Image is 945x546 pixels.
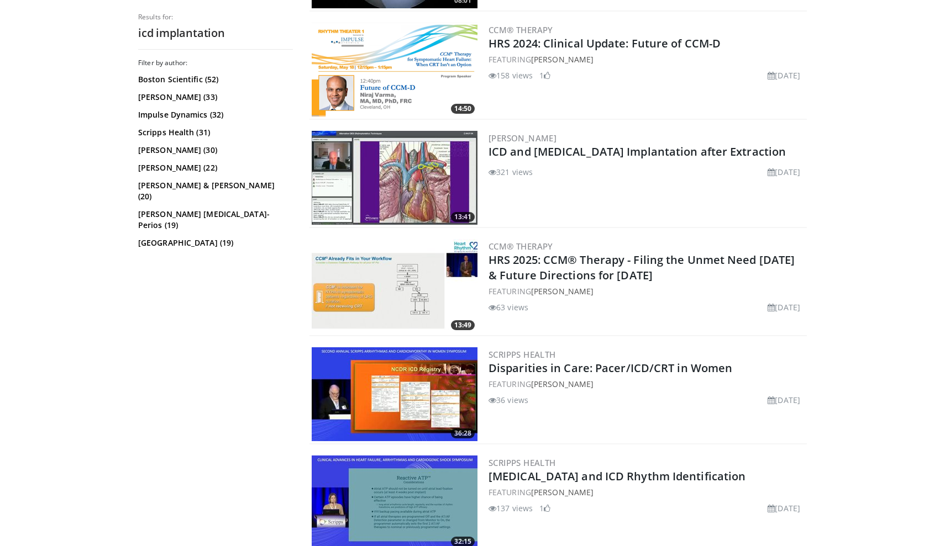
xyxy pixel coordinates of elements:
a: [MEDICAL_DATA] and ICD Rhythm Identification [489,469,746,484]
a: Disparities in Care: Pacer/ICD/CRT in Women [489,361,732,375]
a: CCM® Therapy [489,241,553,252]
div: FEATURING [489,378,805,390]
span: 14:50 [451,104,475,114]
div: FEATURING [489,486,805,498]
a: HRS 2024: Clinical Update: Future of CCM-D [489,36,721,51]
a: [PERSON_NAME] [531,286,594,296]
a: [PERSON_NAME] [531,379,594,389]
h2: icd implantation [138,26,293,40]
a: Impulse Dynamics (32) [138,109,290,120]
a: [PERSON_NAME] [489,132,556,144]
span: 13:49 [451,320,475,330]
li: [DATE] [768,502,800,514]
a: CCM® Therapy [489,24,553,35]
img: cbc486a8-c030-4d3f-a78d-bdf07d598010.300x170_q85_crop-smart_upscale.jpg [312,131,477,225]
li: 63 views [489,301,528,313]
a: [PERSON_NAME] [531,487,594,497]
li: [DATE] [768,394,800,406]
img: aa0d8726-fc33-455f-8987-44e96b759887.png.300x170_q85_crop-smart_upscale.png [312,23,477,116]
a: 36:28 [312,347,477,441]
a: Scripps Health [489,349,556,360]
a: [PERSON_NAME] [MEDICAL_DATA]- Perios (19) [138,209,290,231]
li: 137 views [489,502,533,514]
li: [DATE] [768,166,800,178]
li: [DATE] [768,301,800,313]
span: 36:28 [451,428,475,438]
li: 158 views [489,70,533,81]
a: 13:49 [312,239,477,333]
li: 36 views [489,394,528,406]
a: Scripps Health (31) [138,127,290,138]
li: 1 [539,70,550,81]
a: HRS 2025: CCM® Therapy - Filing the Unmet Need [DATE] & Future Directions for [DATE] [489,252,795,283]
a: ICD and [MEDICAL_DATA] Implantation after Extraction [489,144,786,159]
a: [PERSON_NAME] & [PERSON_NAME] (20) [138,180,290,202]
div: FEATURING [489,54,805,65]
a: [PERSON_NAME] [531,54,594,65]
h3: Filter by author: [138,59,293,67]
a: Scripps Health [489,457,556,468]
li: [DATE] [768,70,800,81]
a: 13:41 [312,131,477,225]
a: [PERSON_NAME] (33) [138,92,290,103]
img: c645f7c1-0c62-4d67-9ac4-a585eb9b38d2.300x170_q85_crop-smart_upscale.jpg [312,239,477,333]
a: [GEOGRAPHIC_DATA] (19) [138,237,290,248]
p: Results for: [138,13,293,22]
a: [PERSON_NAME] (30) [138,145,290,156]
li: 321 views [489,166,533,178]
img: 2e1a104f-fb5b-41ff-9b22-c05b66e30fa8.300x170_q85_crop-smart_upscale.jpg [312,347,477,441]
div: FEATURING [489,285,805,297]
span: 13:41 [451,212,475,222]
a: [PERSON_NAME] (22) [138,162,290,173]
li: 1 [539,502,550,514]
a: 14:50 [312,23,477,116]
a: Boston Scientific (52) [138,74,290,85]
